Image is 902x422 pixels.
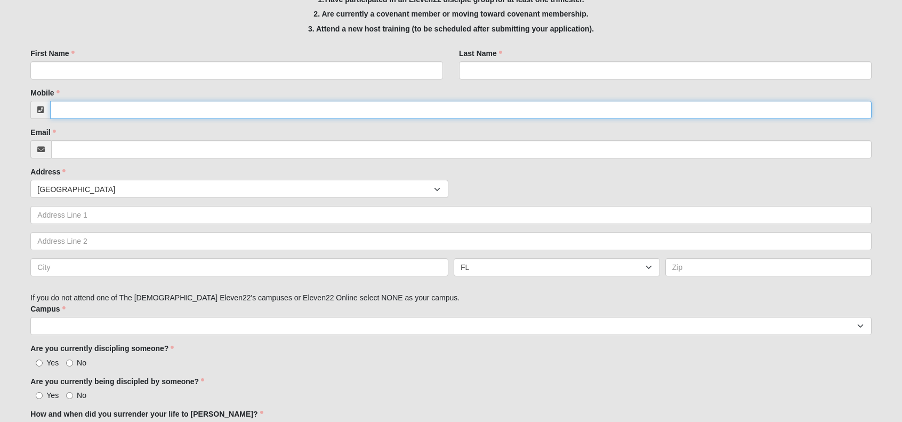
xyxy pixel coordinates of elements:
h5: 2. Are currently a covenant member or moving toward covenant membership. [30,10,871,19]
span: [GEOGRAPHIC_DATA] [37,180,434,198]
label: First Name [30,48,74,59]
input: No [66,360,73,367]
input: Address Line 1 [30,206,871,224]
label: Mobile [30,87,59,98]
span: No [77,359,86,367]
label: Email [30,127,55,138]
label: Address [30,166,66,177]
input: City [30,258,448,276]
span: Yes [46,359,59,367]
label: Campus [30,304,65,314]
input: Yes [36,360,43,367]
label: How and when did you surrender your life to [PERSON_NAME]? [30,409,263,419]
input: Address Line 2 [30,232,871,250]
h5: 3. Attend a new host training (to be scheduled after submitting your application). [30,25,871,34]
span: No [77,391,86,400]
input: Zip [665,258,872,276]
span: Yes [46,391,59,400]
input: No [66,392,73,399]
label: Are you currently being discipled by someone? [30,376,204,387]
label: Are you currently discipling someone? [30,343,174,354]
label: Last Name [459,48,502,59]
input: Yes [36,392,43,399]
